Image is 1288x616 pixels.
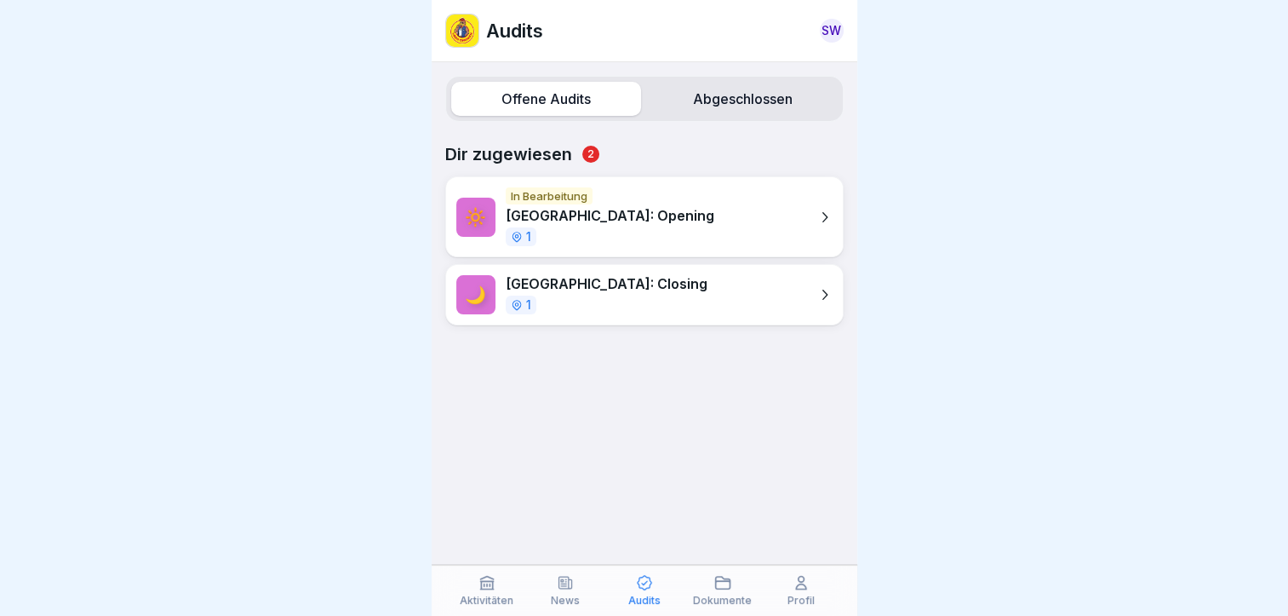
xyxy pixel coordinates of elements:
[445,176,844,257] a: 🔆In Bearbeitung[GEOGRAPHIC_DATA]: Opening1
[693,595,752,607] p: Dokumente
[648,82,838,116] label: Abgeschlossen
[486,20,543,42] p: Audits
[787,595,815,607] p: Profil
[451,82,641,116] label: Offene Audits
[526,299,531,311] p: 1
[456,198,495,237] div: 🔆
[506,208,714,224] p: [GEOGRAPHIC_DATA]: Opening
[445,264,844,325] a: 🌙[GEOGRAPHIC_DATA]: Closing1
[526,231,531,243] p: 1
[445,144,844,164] p: Dir zugewiesen
[820,19,844,43] a: SW
[446,14,478,47] img: loco.jpg
[551,595,580,607] p: News
[506,187,592,204] p: In Bearbeitung
[628,595,661,607] p: Audits
[460,595,513,607] p: Aktivitäten
[506,276,707,292] p: [GEOGRAPHIC_DATA]: Closing
[582,146,599,163] span: 2
[456,275,495,314] div: 🌙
